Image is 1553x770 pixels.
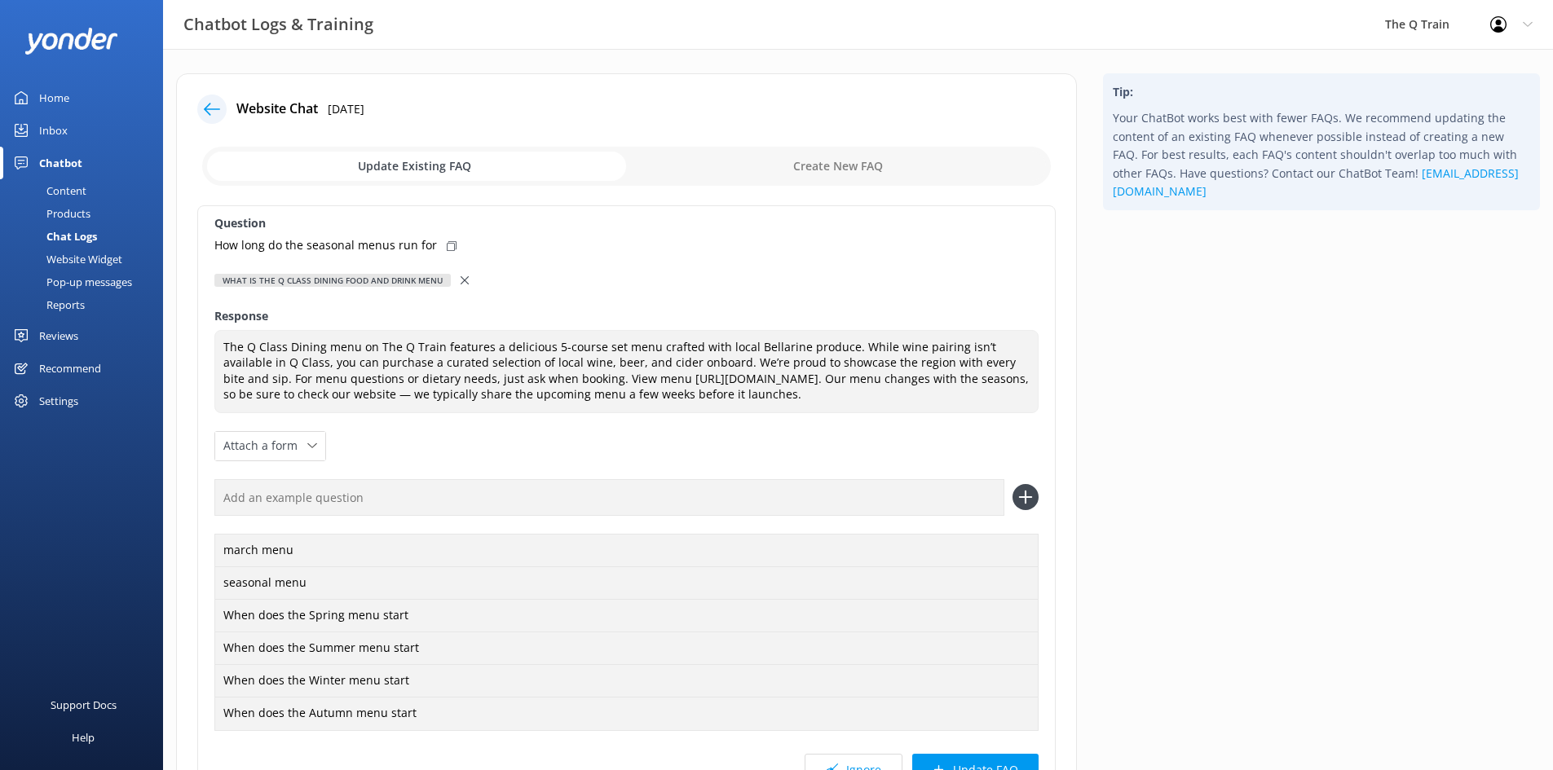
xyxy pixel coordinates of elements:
[10,293,163,316] a: Reports
[10,179,86,202] div: Content
[51,689,117,721] div: Support Docs
[39,147,82,179] div: Chatbot
[24,28,118,55] img: yonder-white-logo.png
[214,664,1039,698] div: When does the Winter menu start
[10,248,122,271] div: Website Widget
[214,330,1039,413] textarea: The Q Class Dining menu on The Q Train features a delicious 5-course set menu crafted with local ...
[39,81,69,114] div: Home
[39,114,68,147] div: Inbox
[1113,165,1519,199] a: [EMAIL_ADDRESS][DOMAIN_NAME]
[10,248,163,271] a: Website Widget
[10,179,163,202] a: Content
[214,479,1004,516] input: Add an example question
[214,534,1039,568] div: march menu
[214,307,1039,325] label: Response
[72,721,95,754] div: Help
[183,11,373,37] h3: Chatbot Logs & Training
[223,437,307,455] span: Attach a form
[214,599,1039,633] div: When does the Spring menu start
[10,202,90,225] div: Products
[10,225,97,248] div: Chat Logs
[39,319,78,352] div: Reviews
[236,99,318,120] h4: Website Chat
[214,566,1039,601] div: seasonal menu
[1113,109,1530,200] p: Your ChatBot works best with fewer FAQs. We recommend updating the content of an existing FAQ whe...
[214,697,1039,731] div: When does the Autumn menu start
[10,225,163,248] a: Chat Logs
[214,631,1039,666] div: When does the Summer menu start
[10,271,132,293] div: Pop-up messages
[214,214,1039,232] label: Question
[1113,83,1530,101] h4: Tip:
[39,385,78,417] div: Settings
[39,352,101,385] div: Recommend
[10,271,163,293] a: Pop-up messages
[10,202,163,225] a: Products
[214,274,451,287] div: What is the Q Class Dining food and drink menu
[214,236,437,254] p: How long do the seasonal menus run for
[328,100,364,118] p: [DATE]
[10,293,85,316] div: Reports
